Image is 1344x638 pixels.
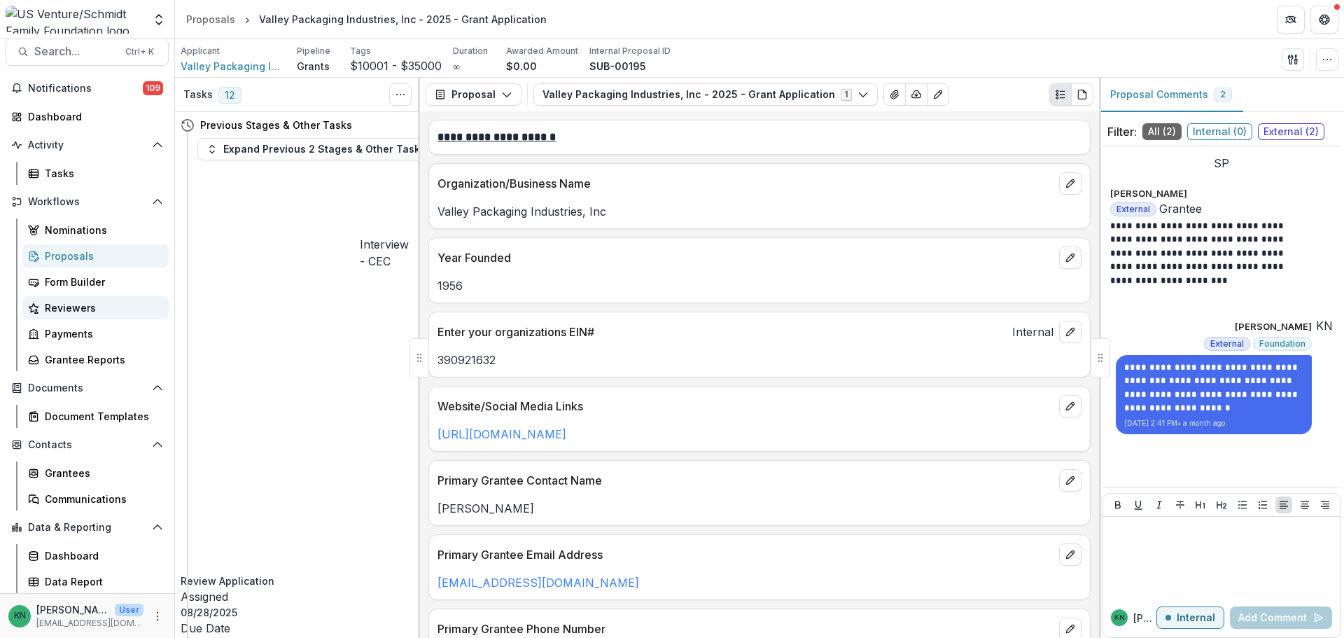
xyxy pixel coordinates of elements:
span: Documents [28,382,146,394]
p: Year Founded [437,249,1053,266]
span: Internal [1012,324,1053,340]
button: Heading 2 [1213,497,1230,513]
button: edit [1059,469,1081,492]
a: Data Report [22,570,169,593]
p: [PERSON_NAME] [437,500,1081,517]
div: Katrina Nelson [1114,614,1125,621]
div: Communications [45,492,157,506]
p: [EMAIL_ADDRESS][DOMAIN_NAME] [36,617,143,630]
p: Internal Proposal ID [589,45,671,57]
p: Applicant [181,45,220,57]
button: Expand Previous 2 Stages & Other Tasks [197,138,435,160]
p: Pipeline [297,45,330,57]
p: Grants [297,59,330,74]
p: Assigned [181,588,409,605]
div: Nominations [45,223,157,237]
p: [PERSON_NAME] [1235,320,1312,334]
button: edit [1059,247,1081,269]
button: Align Left [1275,497,1292,513]
p: [PERSON_NAME] [36,602,109,617]
button: edit [1059,543,1081,566]
p: [PERSON_NAME] [1110,187,1333,201]
button: Valley Packaging Industries, Inc - 2025 - Grant Application1 [533,83,878,106]
a: Grantees [22,462,169,485]
button: Open Documents [6,377,169,399]
button: View Attached Files [883,83,906,106]
p: Awarded Amount [506,45,578,57]
button: Open Activity [6,134,169,156]
span: Activity [28,139,146,151]
a: Grantee Reports [22,348,169,371]
div: Ctrl + K [122,44,157,60]
button: Open Contacts [6,434,169,456]
div: Grantees [45,466,157,480]
button: PDF view [1071,83,1093,106]
a: Document Templates [22,405,169,428]
span: All ( 2 ) [1142,123,1182,140]
a: Nominations [22,219,169,242]
p: Tags [350,45,371,57]
span: External [1210,339,1244,349]
a: Communications [22,487,169,511]
div: Dashboard [28,109,157,124]
div: Proposals [186,12,235,27]
button: Add Comment [1230,606,1332,629]
p: [PERSON_NAME] [1133,611,1156,625]
span: Valley Packaging Industries, Inc [181,59,286,74]
div: Document Templates [45,409,157,424]
p: Enter your organizations EIN# [437,324,1007,340]
div: Shannon Palm [1214,158,1229,169]
a: [URL][DOMAIN_NAME] [437,427,566,441]
a: Dashboard [22,544,169,567]
a: Tasks [22,162,169,185]
p: Primary Grantee Email Address [437,546,1053,563]
div: Payments [45,326,157,341]
span: Internal ( 0 ) [1187,123,1252,140]
div: Katrina Nelson [14,611,26,620]
p: Primary Grantee Phone Number [437,620,1053,637]
button: Edit as form [927,83,949,106]
button: Internal [1156,606,1224,629]
div: Form Builder [45,275,157,289]
p: 390921632 [437,352,1081,368]
span: Notifications [28,83,143,95]
a: [EMAIL_ADDRESS][DOMAIN_NAME] [437,576,639,590]
p: User [115,604,143,616]
h5: Review Application [181,574,409,588]
button: Bold [1109,497,1126,513]
button: Search... [6,38,169,66]
span: External ( 2 ) [1258,123,1324,140]
div: Tasks [45,166,157,181]
button: Plaintext view [1049,83,1072,106]
h3: Tasks [183,89,213,101]
button: More [149,608,166,625]
p: $0.00 [506,59,537,74]
p: Organization/Business Name [437,175,1053,192]
span: Workflows [28,196,146,208]
button: Get Help [1310,6,1338,34]
button: Notifications109 [6,77,169,99]
button: Partners [1277,6,1305,34]
button: Open entity switcher [149,6,169,34]
p: ∞ [453,59,460,74]
nav: breadcrumb [181,9,552,29]
p: Filter: [1107,123,1137,140]
div: Valley Packaging Industries, Inc - 2025 - Grant Application [259,12,547,27]
button: edit [1059,321,1081,343]
div: Data Report [45,574,157,589]
span: 109 [143,81,163,95]
p: Primary Grantee Contact Name [437,472,1053,489]
img: US Venture/Schmidt Family Foundation logo [6,6,143,34]
h4: Interview - CEC [360,236,409,270]
button: Align Center [1296,497,1313,513]
a: Dashboard [6,105,169,128]
span: Grantee [1159,202,1202,216]
span: $10001 - $35000 [350,60,442,73]
button: Align Right [1317,497,1333,513]
button: Open Workflows [6,190,169,213]
p: SUB-00195 [589,59,646,74]
button: edit [1059,172,1081,195]
button: Underline [1130,497,1147,513]
a: Reviewers [22,296,169,319]
button: edit [1059,395,1081,417]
